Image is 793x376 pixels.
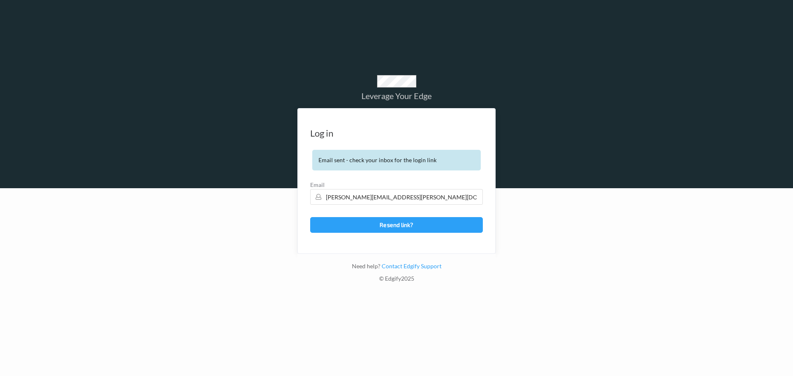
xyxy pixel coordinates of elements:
[312,150,481,170] div: Email sent - check your inbox for the login link
[310,129,333,137] div: Log in
[380,262,442,270] a: Contact Edgify Support
[310,181,483,189] label: Email
[297,262,496,274] div: Need help?
[297,92,496,100] div: Leverage Your Edge
[297,274,496,287] div: © Edgify 2025
[310,217,483,233] button: Resend link?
